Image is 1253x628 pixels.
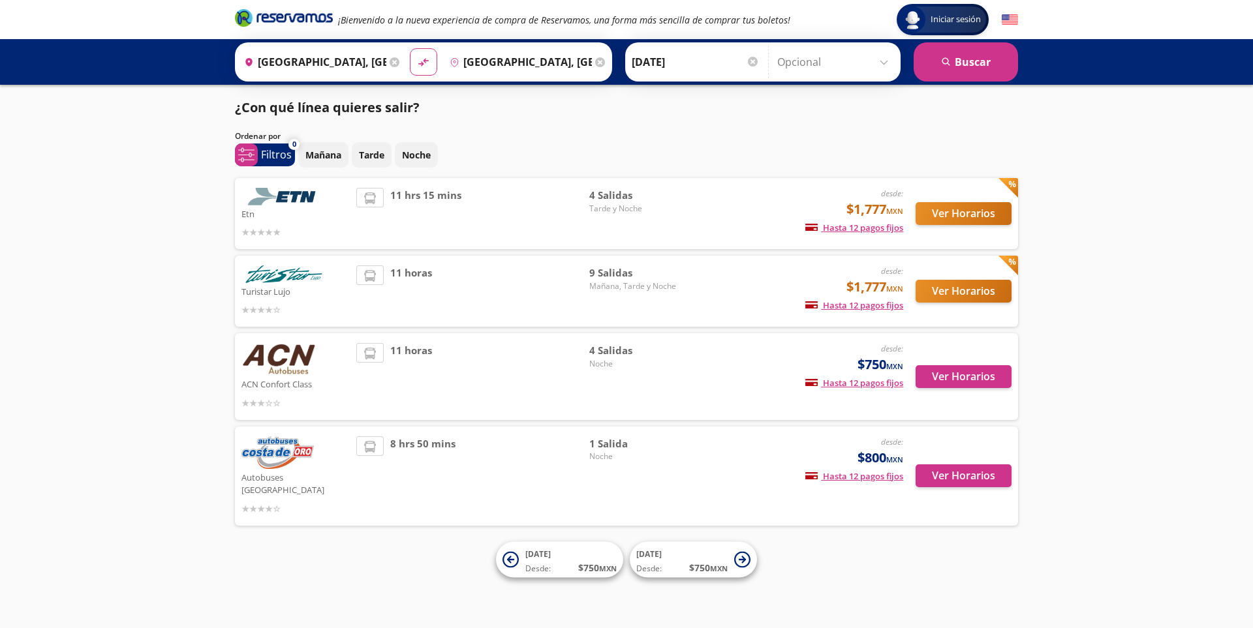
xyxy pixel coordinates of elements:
[525,563,551,575] span: Desde:
[589,436,681,451] span: 1 Salida
[777,46,894,78] input: Opcional
[338,14,790,26] em: ¡Bienvenido a la nueva experiencia de compra de Reservamos, una forma más sencilla de comprar tus...
[589,265,681,280] span: 9 Salidas
[241,469,350,497] p: Autobuses [GEOGRAPHIC_DATA]
[805,470,903,482] span: Hasta 12 pagos fijos
[241,265,326,283] img: Turistar Lujo
[858,448,903,468] span: $800
[444,46,592,78] input: Buscar Destino
[359,148,384,162] p: Tarde
[241,283,350,299] p: Turistar Lujo
[916,464,1012,487] button: Ver Horarios
[1002,12,1018,28] button: English
[599,563,617,573] small: MXN
[390,265,432,317] span: 11 horas
[805,222,903,233] span: Hasta 12 pagos fijos
[578,561,617,575] span: $ 750
[305,148,341,162] p: Mañana
[235,8,333,31] a: Brand Logo
[886,284,903,293] small: MXN
[589,358,681,370] span: Noche
[881,188,903,199] em: desde:
[846,277,903,297] span: $1,777
[298,142,348,168] button: Mañana
[916,202,1012,225] button: Ver Horarios
[261,147,292,162] p: Filtros
[241,343,316,376] img: ACN Confort Class
[886,361,903,371] small: MXN
[636,548,662,560] span: [DATE]
[805,377,903,389] span: Hasta 12 pagos fijos
[881,265,903,277] em: desde:
[632,46,760,78] input: Elegir Fecha
[241,188,326,205] img: Etn
[390,343,432,410] span: 11 horas
[235,143,295,166] button: 0Filtros
[886,206,903,216] small: MXN
[589,203,681,215] span: Tarde y Noche
[916,365,1012,388] button: Ver Horarios
[881,436,903,447] em: desde:
[846,200,903,219] span: $1,777
[630,542,757,578] button: [DATE]Desde:$750MXN
[589,188,681,203] span: 4 Salidas
[710,563,728,573] small: MXN
[390,436,456,516] span: 8 hrs 50 mins
[881,343,903,354] em: desde:
[292,139,296,150] span: 0
[395,142,438,168] button: Noche
[235,98,420,117] p: ¿Con qué línea quieres salir?
[589,343,681,358] span: 4 Salidas
[589,451,681,462] span: Noche
[241,205,350,221] p: Etn
[390,188,461,239] span: 11 hrs 15 mins
[689,561,728,575] span: $ 750
[916,280,1012,303] button: Ver Horarios
[525,548,551,560] span: [DATE]
[914,42,1018,82] button: Buscar
[636,563,662,575] span: Desde:
[589,280,681,292] span: Mañana, Tarde y Noche
[235,130,281,142] p: Ordenar por
[496,542,623,578] button: [DATE]Desde:$750MXN
[886,455,903,464] small: MXN
[925,13,986,26] span: Iniciar sesión
[241,436,314,469] img: Autobuses Costa de Oro
[239,46,386,78] input: Buscar Origen
[858,355,903,374] span: $750
[352,142,392,168] button: Tarde
[805,299,903,311] span: Hasta 12 pagos fijos
[241,376,350,391] p: ACN Confort Class
[235,8,333,27] i: Brand Logo
[402,148,431,162] p: Noche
